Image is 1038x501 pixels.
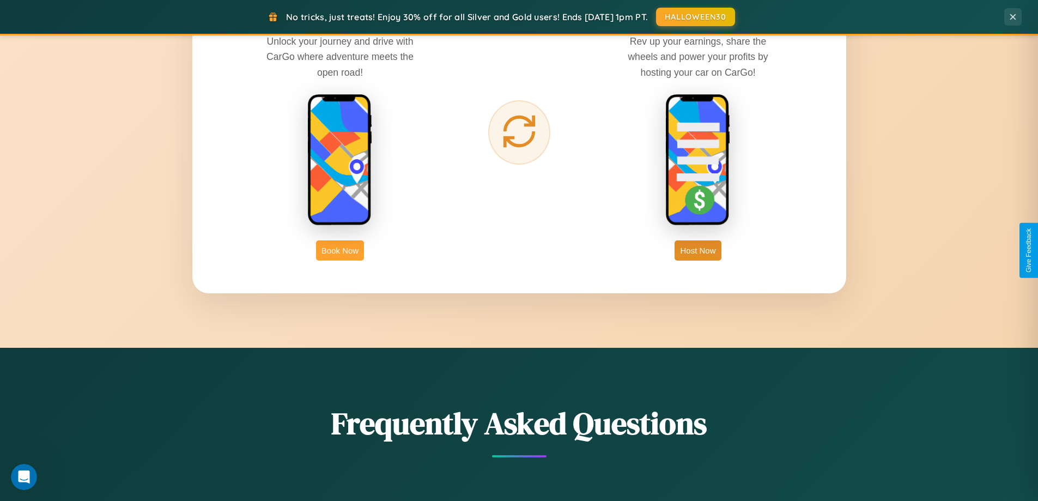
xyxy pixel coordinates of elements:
iframe: Intercom live chat [11,464,37,490]
p: Unlock your journey and drive with CarGo where adventure meets the open road! [258,34,422,80]
span: No tricks, just treats! Enjoy 30% off for all Silver and Gold users! Ends [DATE] 1pm PT. [286,11,648,22]
img: rent phone [307,94,373,227]
button: Host Now [675,240,721,261]
button: HALLOWEEN30 [656,8,735,26]
button: Book Now [316,240,364,261]
img: host phone [665,94,731,227]
p: Rev up your earnings, share the wheels and power your profits by hosting your car on CarGo! [616,34,780,80]
div: Give Feedback [1025,228,1033,273]
h2: Frequently Asked Questions [192,402,846,444]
